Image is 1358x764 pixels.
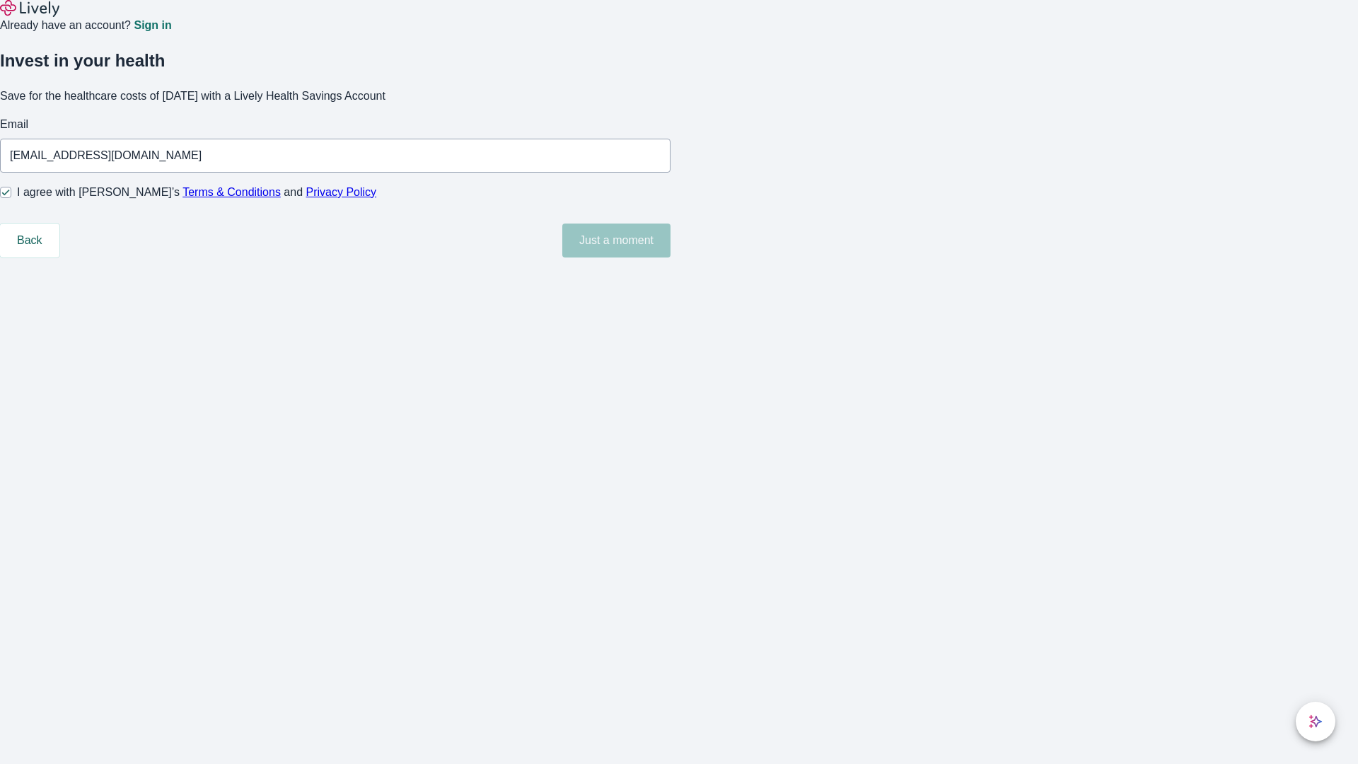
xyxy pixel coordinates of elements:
svg: Lively AI Assistant [1308,714,1323,729]
a: Sign in [134,20,171,31]
a: Terms & Conditions [182,186,281,198]
a: Privacy Policy [306,186,377,198]
button: chat [1296,702,1335,741]
span: I agree with [PERSON_NAME]’s and [17,184,376,201]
